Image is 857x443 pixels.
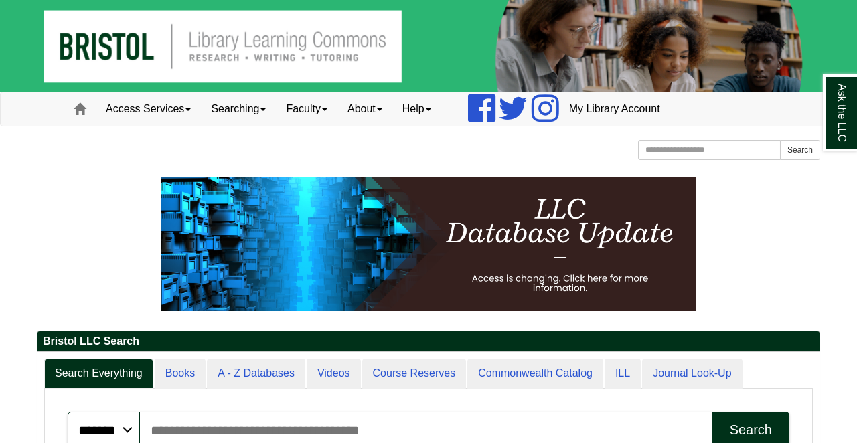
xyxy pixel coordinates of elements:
[201,92,276,126] a: Searching
[780,140,820,160] button: Search
[730,422,772,438] div: Search
[337,92,392,126] a: About
[276,92,337,126] a: Faculty
[392,92,441,126] a: Help
[307,359,361,389] a: Videos
[37,331,820,352] h2: Bristol LLC Search
[362,359,467,389] a: Course Reserves
[161,177,696,311] img: HTML tutorial
[96,92,201,126] a: Access Services
[559,92,670,126] a: My Library Account
[44,359,153,389] a: Search Everything
[605,359,641,389] a: ILL
[642,359,742,389] a: Journal Look-Up
[207,359,305,389] a: A - Z Databases
[467,359,603,389] a: Commonwealth Catalog
[155,359,206,389] a: Books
